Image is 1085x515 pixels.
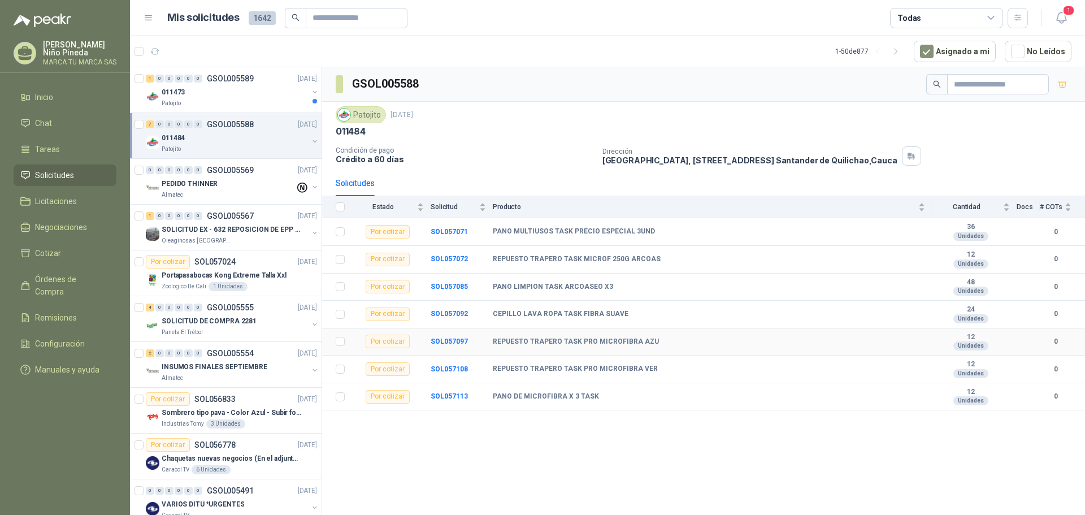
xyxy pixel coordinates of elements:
[175,349,183,357] div: 0
[184,212,193,220] div: 0
[1051,8,1071,28] button: 1
[146,209,319,245] a: 1 0 0 0 0 0 GSOL005567[DATE] Company LogoSOLICITUD EX - 632 REPOSICION DE EPP #2Oleaginosas [GEOG...
[336,125,366,137] p: 011484
[184,166,193,174] div: 0
[146,365,159,378] img: Company Logo
[493,337,659,347] b: REPUESTO TRAPERO TASK PRO MICROFIBRA AZU
[207,487,254,495] p: GSOL005491
[493,255,661,264] b: REPUESTO TRAPERO TASK MICROF 250G ARCOAS
[953,232,988,241] div: Unidades
[162,328,203,337] p: Panela El Trébol
[146,212,154,220] div: 1
[167,10,240,26] h1: Mis solicitudes
[932,250,1010,259] b: 12
[165,166,173,174] div: 0
[835,42,905,60] div: 1 - 50 de 877
[130,434,322,479] a: Por cotizarSOL056778[DATE] Company LogoChaquetas nuevas negocios (En el adjunto mas informacion)C...
[194,75,202,83] div: 0
[431,283,468,291] a: SOL057085
[431,337,468,345] b: SOL057097
[298,302,317,313] p: [DATE]
[162,270,287,281] p: Portapasabocas Kong Extreme Talla Xxl
[897,12,921,24] div: Todas
[14,14,71,27] img: Logo peakr
[953,369,988,378] div: Unidades
[1040,203,1062,211] span: # COTs
[14,359,116,380] a: Manuales y ayuda
[175,304,183,311] div: 0
[35,363,99,376] span: Manuales y ayuda
[431,228,468,236] a: SOL057071
[146,456,159,470] img: Company Logo
[184,304,193,311] div: 0
[953,287,988,296] div: Unidades
[184,487,193,495] div: 0
[953,314,988,323] div: Unidades
[162,453,302,464] p: Chaquetas nuevas negocios (En el adjunto mas informacion)
[431,255,468,263] a: SOL057072
[194,212,202,220] div: 0
[14,86,116,108] a: Inicio
[35,195,77,207] span: Licitaciones
[298,165,317,176] p: [DATE]
[431,365,468,373] b: SOL057108
[162,133,185,144] p: 011484
[493,283,613,292] b: PANO LIMPION TASK ARCOASEO X3
[493,196,932,218] th: Producto
[932,388,1010,397] b: 12
[207,75,254,83] p: GSOL005589
[184,349,193,357] div: 0
[932,305,1010,314] b: 24
[914,41,996,62] button: Asignado a mi
[249,11,276,25] span: 1642
[366,253,410,266] div: Por cotizar
[932,278,1010,287] b: 48
[165,75,173,83] div: 0
[146,118,319,154] a: 7 0 0 0 0 0 GSOL005588[DATE] Company Logo011484Patojito
[336,177,375,189] div: Solicitudes
[35,117,52,129] span: Chat
[194,166,202,174] div: 0
[493,227,655,236] b: PANO MULTIUSOS TASK PRECIO ESPECIAL 3UND
[933,80,941,88] span: search
[35,273,106,298] span: Órdenes de Compra
[175,212,183,220] div: 0
[146,410,159,424] img: Company Logo
[162,362,267,373] p: INSUMOS FINALES SEPTIEMBRE
[184,75,193,83] div: 0
[162,465,189,474] p: Caracol TV
[932,360,1010,369] b: 12
[43,59,116,66] p: MARCA TU MARCA SAS
[146,166,154,174] div: 0
[194,258,236,266] p: SOL057024
[932,333,1010,342] b: 12
[493,365,658,374] b: REPUESTO TRAPERO TASK PRO MICROFIBRA VER
[155,166,164,174] div: 0
[194,395,236,403] p: SOL056833
[953,259,988,269] div: Unidades
[298,211,317,222] p: [DATE]
[146,392,190,406] div: Por cotizar
[130,388,322,434] a: Por cotizarSOL056833[DATE] Company LogoSombrero tipo pava - Color Azul - Subir fotoIndustrias Tom...
[1017,196,1040,218] th: Docs
[146,438,190,452] div: Por cotizar
[493,203,916,211] span: Producto
[1040,336,1071,347] b: 0
[338,109,350,121] img: Company Logo
[35,311,77,324] span: Remisiones
[146,301,319,337] a: 4 0 0 0 0 0 GSOL005555[DATE] Company LogoSOLICITUD DE COMPRA 2281Panela El Trébol
[14,269,116,302] a: Órdenes de Compra
[431,392,468,400] a: SOL057113
[207,120,254,128] p: GSOL005588
[146,227,159,241] img: Company Logo
[1040,282,1071,292] b: 0
[14,139,116,160] a: Tareas
[1005,41,1071,62] button: No Leídos
[146,136,159,149] img: Company Logo
[207,349,254,357] p: GSOL005554
[292,14,300,21] span: search
[155,120,164,128] div: 0
[431,310,468,318] a: SOL057092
